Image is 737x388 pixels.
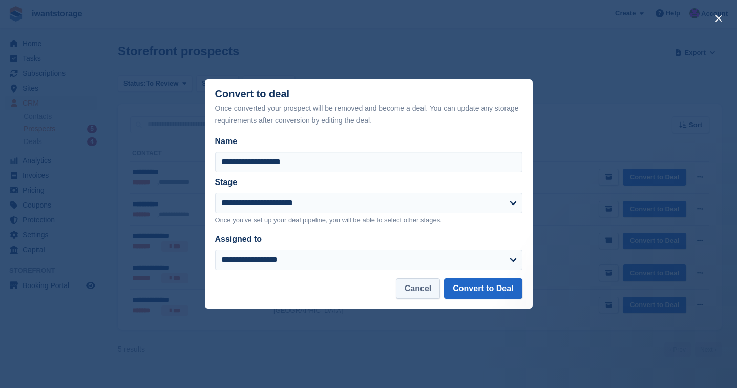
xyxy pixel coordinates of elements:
button: Convert to Deal [444,278,522,299]
button: Cancel [396,278,440,299]
div: Convert to deal [215,88,522,127]
div: Once converted your prospect will be removed and become a deal. You can update any storage requir... [215,102,522,127]
label: Assigned to [215,235,262,243]
label: Stage [215,178,238,187]
label: Name [215,135,522,148]
button: close [710,10,727,27]
p: Once you've set up your deal pipeline, you will be able to select other stages. [215,215,522,226]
